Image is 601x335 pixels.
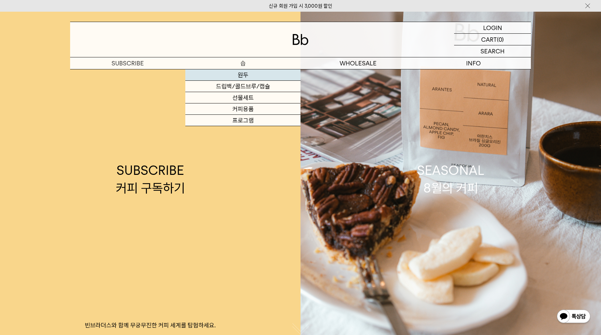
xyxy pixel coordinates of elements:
[483,22,502,33] p: LOGIN
[185,69,300,81] a: 원두
[185,57,300,69] a: 숍
[185,92,300,103] a: 선물세트
[480,45,505,57] p: SEARCH
[417,161,484,197] div: SEASONAL 8월의 커피
[497,34,504,45] p: (0)
[269,3,332,9] a: 신규 회원 가입 시 3,000원 할인
[70,57,185,69] a: SUBSCRIBE
[185,103,300,115] a: 커피용품
[185,81,300,92] a: 드립백/콜드브루/캡슐
[556,309,591,325] img: 카카오톡 채널 1:1 채팅 버튼
[416,57,531,69] p: INFO
[185,115,300,126] a: 프로그램
[300,57,416,69] p: WHOLESALE
[481,34,497,45] p: CART
[116,161,185,197] div: SUBSCRIBE 커피 구독하기
[454,34,531,45] a: CART (0)
[292,34,309,45] img: 로고
[454,22,531,34] a: LOGIN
